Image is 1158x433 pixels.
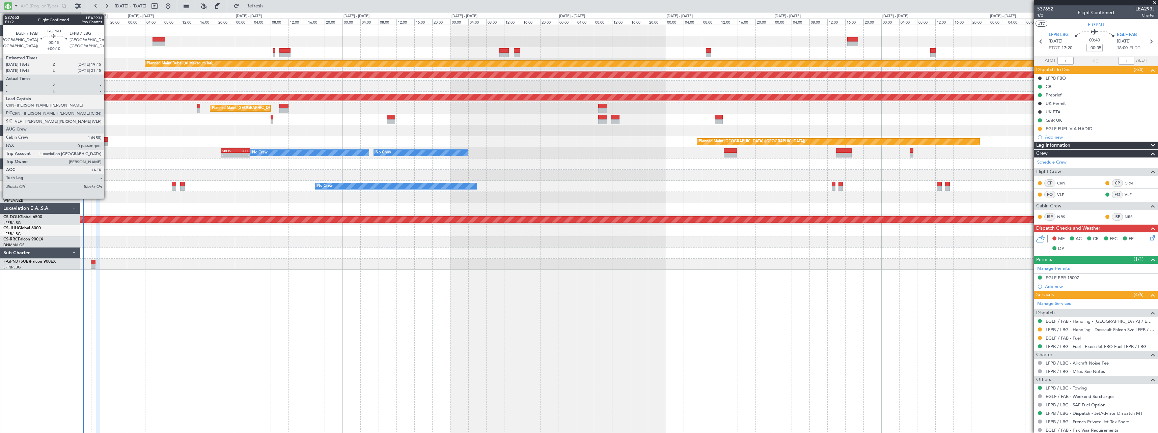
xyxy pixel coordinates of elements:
span: 9H-VSLK [3,193,20,197]
a: CRN [1125,180,1140,186]
div: EGLF FUEL VIA HADID [1046,126,1093,132]
span: Flight Crew [1036,168,1061,176]
a: CRN [1057,180,1072,186]
span: 18:00 [1117,45,1128,52]
div: 20:00 [217,19,235,25]
span: EGLF FAB [1117,32,1137,38]
span: (1/1) [1134,256,1143,263]
div: 08:00 [271,19,288,25]
button: Refresh [230,1,271,11]
div: Add new [1045,284,1155,289]
div: 08:00 [486,19,504,25]
span: F-GPNJ (SUB) [3,260,30,264]
span: 00:40 [1089,37,1100,44]
div: [DATE] - [DATE] [82,13,108,19]
div: ISP [1044,213,1055,221]
span: LX-GBH [3,93,18,97]
span: AC [1076,236,1082,242]
div: Add new [1045,134,1155,140]
span: T7-PJ29 [3,70,19,75]
span: Services [1036,291,1054,299]
a: 9H-LPZLegacy 500 [3,182,38,186]
div: [DATE] - [DATE] [451,13,477,19]
div: KBOS [222,149,236,153]
div: Flight Confirmed [1078,9,1114,16]
div: [DATE] - [DATE] [775,13,801,19]
a: T7-DYNChallenger 604 [3,37,48,41]
div: 08:00 [917,19,935,25]
div: LFPB [236,149,249,153]
span: FP [1129,236,1134,242]
a: LFPB / LBG - Handling - Dassault Falcon Svc LFPB / LBG [1046,327,1155,333]
a: T7-PJ29Falcon 7X [3,70,37,75]
a: EDLW/DTM [3,109,23,114]
div: 20:00 [540,19,558,25]
div: 12:00 [396,19,414,25]
div: 12:00 [612,19,630,25]
a: Manage Permits [1037,265,1070,272]
div: ISP [1112,213,1123,221]
div: 20:00 [971,19,989,25]
a: T7-EAGLFalcon 8X [3,59,38,63]
div: No Crew [376,148,391,158]
div: 00:00 [235,19,253,25]
div: 16:00 [845,19,863,25]
div: 12:00 [181,19,199,25]
a: LFPB/LBG [3,153,21,158]
span: 9H-LPZ [3,182,17,186]
span: Dispatch To-Dos [1036,66,1070,74]
div: - [222,153,236,157]
span: CS-JHH [3,226,18,230]
span: CR [1093,236,1099,242]
div: 04:00 [576,19,594,25]
a: LX-GBHFalcon 7X [3,93,37,97]
a: NRS [1057,214,1072,220]
a: WMSA/SZB [3,76,23,81]
a: VLF [1125,192,1140,198]
div: 12:00 [720,19,738,25]
span: ALDT [1136,57,1147,64]
div: KBOS [77,149,92,153]
div: FO [1112,191,1123,198]
div: 20:00 [325,19,342,25]
span: Dispatch Checks and Weather [1036,225,1100,232]
input: --:-- [1057,57,1074,65]
div: - [78,153,93,157]
a: EGLF / FAB - Weekend Surcharges [1046,394,1114,399]
span: DP [1058,246,1064,252]
span: F-HECD [3,148,18,152]
span: Charter [1036,351,1052,359]
div: [DATE] - [DATE] [667,13,693,19]
div: 08:00 [594,19,612,25]
a: LFPB/LBG [3,142,21,147]
a: Schedule Crew [1037,159,1067,166]
span: T7-DYN [3,37,19,41]
a: Manage Services [1037,300,1071,307]
div: FO [1044,191,1055,198]
span: LX-AOA [3,115,19,119]
div: 00:00 [881,19,899,25]
a: LFPB / LBG - Misc. See Notes [1046,369,1105,374]
a: EGLF / FAB - Fuel [1046,335,1081,341]
span: FFC [1110,236,1118,242]
a: F-HECDFalcon 7X [3,148,37,152]
div: 20:00 [755,19,773,25]
div: 16:00 [953,19,971,25]
a: LFPB / LBG - Fuel - ExecuJet FBO Fuel LFPB / LBG [1046,344,1147,349]
div: 08:00 [702,19,720,25]
div: [DATE] - [DATE] [559,13,585,19]
div: [DATE] - [DATE] [236,13,262,19]
span: Cabin Crew [1036,202,1061,210]
span: 537652 [1037,5,1053,12]
a: LFPB / LBG - Towing [1046,385,1087,391]
span: [DATE] [1049,38,1063,45]
a: LFPB/LBG [3,220,21,225]
div: EGLF PPR 1800Z [1046,275,1079,281]
div: 16:00 [630,19,648,25]
div: 00:00 [774,19,792,25]
a: EVRA/RIX [3,42,20,47]
span: Crew [1036,150,1048,157]
span: (4/6) [1134,291,1143,298]
span: LX-INB [3,104,17,108]
span: T7-EAGL [3,59,20,63]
